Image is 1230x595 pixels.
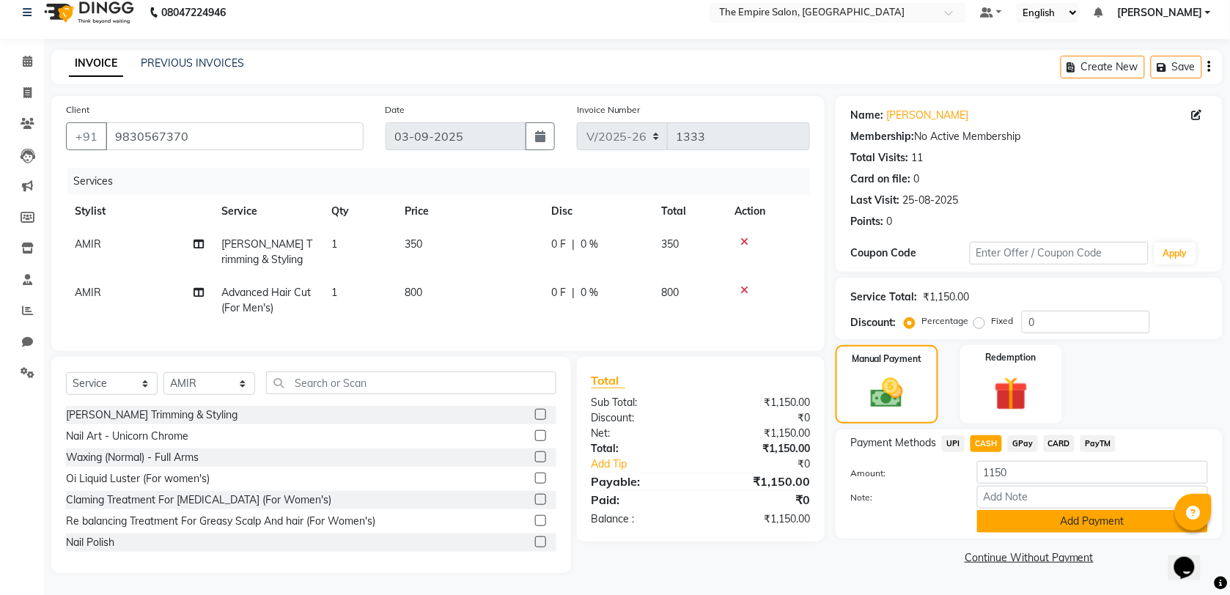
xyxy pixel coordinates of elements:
div: 0 [886,214,892,229]
button: Save [1151,56,1202,78]
div: Last Visit: [850,193,899,208]
div: ₹0 [721,457,821,472]
th: Disc [542,195,652,228]
th: Action [726,195,810,228]
th: Total [652,195,726,228]
div: Nail Art - Unicorn Chrome [66,429,188,444]
div: Total Visits: [850,150,908,166]
th: Qty [323,195,396,228]
div: ₹1,150.00 [701,473,821,490]
div: Oi Liquid Luster (For women's) [66,471,210,487]
a: [PERSON_NAME] [886,108,968,123]
button: Create New [1061,56,1145,78]
span: Payment Methods [850,435,936,451]
label: Redemption [986,351,1036,364]
span: 350 [405,237,422,251]
div: Sub Total: [581,395,701,410]
button: Apply [1154,243,1196,265]
a: Continue Without Payment [839,550,1220,566]
div: Nail Polish [66,535,114,550]
div: Paid: [581,491,701,509]
label: Amount: [839,467,966,480]
span: CARD [1044,435,1075,452]
span: | [572,285,575,300]
button: Add Payment [977,510,1208,533]
label: Note: [839,491,966,504]
div: Payable: [581,473,701,490]
div: Re balancing Treatment For Greasy Scalp And hair (For Women's) [66,514,375,529]
div: Services [67,168,821,195]
img: _gift.svg [984,373,1039,415]
div: Membership: [850,129,914,144]
div: Card on file: [850,171,910,187]
label: Invoice Number [577,103,641,117]
span: Advanced Hair Cut (For Men's) [221,286,311,314]
div: Balance : [581,511,701,527]
div: Service Total: [850,289,917,305]
input: Enter Offer / Coupon Code [970,242,1149,265]
div: 0 [913,171,919,187]
a: INVOICE [69,51,123,77]
div: ₹1,150.00 [701,441,821,457]
span: CASH [971,435,1002,452]
a: Add Tip [581,457,721,472]
label: Client [66,103,89,117]
div: 25-08-2025 [902,193,958,208]
span: UPI [942,435,965,452]
span: 0 % [581,285,598,300]
span: 800 [661,286,679,299]
div: ₹1,150.00 [923,289,969,305]
input: Add Note [977,486,1208,509]
span: AMIR [75,237,101,251]
iframe: chat widget [1168,536,1215,580]
span: 1 [331,237,337,251]
span: 800 [405,286,422,299]
div: Discount: [581,410,701,426]
div: Discount: [850,315,896,330]
div: [PERSON_NAME] Trimming & Styling [66,407,237,423]
div: ₹1,150.00 [701,426,821,441]
span: GPay [1008,435,1038,452]
span: [PERSON_NAME] Trimming & Styling [221,237,312,266]
span: PayTM [1080,435,1116,452]
span: 0 % [581,237,598,252]
span: 350 [661,237,679,251]
div: Waxing (Normal) - Full Arms [66,450,199,465]
div: ₹1,150.00 [701,395,821,410]
a: PREVIOUS INVOICES [141,56,244,70]
img: _cash.svg [861,374,913,412]
span: 0 F [551,285,566,300]
div: Points: [850,214,883,229]
label: Manual Payment [852,352,922,366]
span: Total [592,373,625,388]
span: 1 [331,286,337,299]
div: Net: [581,426,701,441]
label: Percentage [921,314,968,328]
div: Claming Treatment For [MEDICAL_DATA] (For Women's) [66,492,331,508]
div: ₹0 [701,491,821,509]
input: Amount [977,461,1208,484]
div: Coupon Code [850,245,970,261]
button: +91 [66,122,107,150]
div: ₹0 [701,410,821,426]
input: Search or Scan [266,372,556,394]
th: Price [396,195,542,228]
label: Fixed [991,314,1013,328]
span: | [572,237,575,252]
label: Date [386,103,405,117]
th: Service [213,195,323,228]
div: 11 [911,150,923,166]
input: Search by Name/Mobile/Email/Code [106,122,364,150]
span: 0 F [551,237,566,252]
div: Total: [581,441,701,457]
span: [PERSON_NAME] [1117,5,1202,21]
div: ₹1,150.00 [701,511,821,527]
th: Stylist [66,195,213,228]
div: Name: [850,108,883,123]
span: AMIR [75,286,101,299]
div: No Active Membership [850,129,1208,144]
